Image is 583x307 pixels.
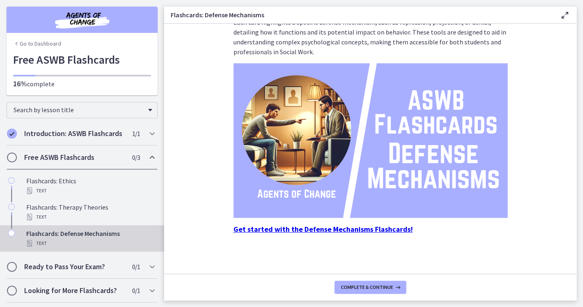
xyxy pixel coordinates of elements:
h2: Ready to Pass Your Exam? [24,262,124,272]
div: Text [26,212,154,222]
a: Get started with the Defense Mechanisms Flashcards! [233,225,413,233]
span: 0 / 3 [132,152,140,162]
p: complete [13,79,151,89]
h3: Flashcards: Defense Mechanisms [171,10,547,20]
h1: Free ASWB Flashcards [13,51,151,68]
div: Flashcards: Ethics [26,176,154,196]
span: 0 / 1 [132,262,140,272]
h2: Introduction: ASWB Flashcards [24,129,124,138]
img: ASWB_Flashcards_Defense_Mechanisms.png [233,63,508,218]
div: Flashcards: Defense Mechanisms [26,229,154,248]
div: Text [26,186,154,196]
span: Complete & continue [341,284,393,291]
div: Text [26,238,154,248]
span: Search by lesson title [14,106,144,114]
button: Complete & continue [334,281,406,294]
p: Each card highlights a specific defense mechanism, such as repression, projection, or denial, det... [233,17,508,57]
span: 0 / 1 [132,286,140,295]
div: Flashcards: Therapy Theories [26,202,154,222]
h2: Free ASWB Flashcards [24,152,124,162]
span: 16% [13,79,27,88]
a: Go to Dashboard [13,39,61,48]
img: Agents of Change Social Work Test Prep [33,10,131,30]
i: Completed [7,129,17,138]
h2: Looking for More Flashcards? [24,286,124,295]
span: 1 / 1 [132,129,140,138]
strong: Get started with the Defense Mechanisms Flashcards! [233,224,413,234]
div: Search by lesson title [7,102,158,118]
